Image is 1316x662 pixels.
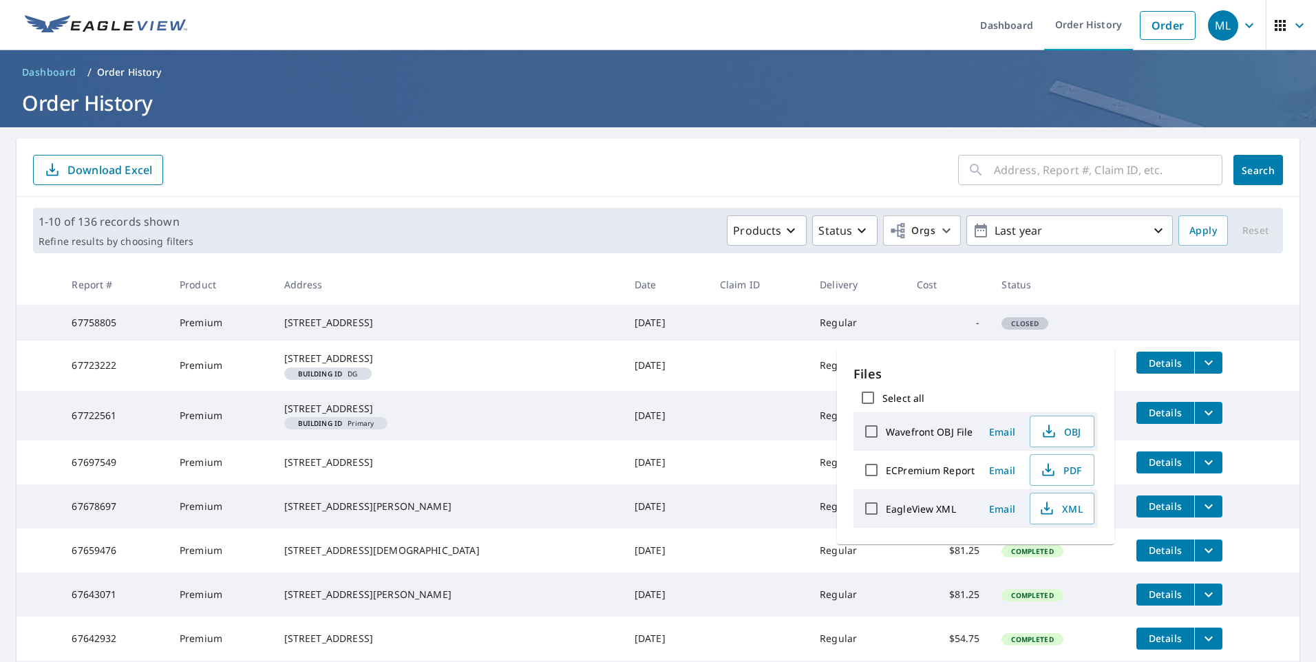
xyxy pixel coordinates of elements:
[284,402,613,416] div: [STREET_ADDRESS]
[39,235,193,248] p: Refine results by choosing filters
[39,213,193,230] p: 1-10 of 136 records shown
[1194,402,1222,424] button: filesDropdownBtn-67722561
[1145,356,1186,370] span: Details
[1145,632,1186,645] span: Details
[1136,495,1194,517] button: detailsBtn-67678697
[1178,215,1228,246] button: Apply
[980,460,1024,481] button: Email
[67,162,152,178] p: Download Excel
[17,61,82,83] a: Dashboard
[1244,164,1272,177] span: Search
[906,617,991,661] td: $54.75
[1030,416,1094,447] button: OBJ
[25,15,187,36] img: EV Logo
[1136,352,1194,374] button: detailsBtn-67723222
[1039,500,1083,517] span: XML
[809,391,905,440] td: Regular
[284,588,613,601] div: [STREET_ADDRESS][PERSON_NAME]
[284,544,613,557] div: [STREET_ADDRESS][DEMOGRAPHIC_DATA]
[61,440,169,484] td: 67697549
[1145,500,1186,513] span: Details
[883,215,961,246] button: Orgs
[818,222,852,239] p: Status
[17,89,1299,117] h1: Order History
[17,61,1299,83] nav: breadcrumb
[1233,155,1283,185] button: Search
[1145,406,1186,419] span: Details
[290,370,366,377] span: DG
[980,421,1024,442] button: Email
[980,498,1024,520] button: Email
[1030,454,1094,486] button: PDF
[1003,546,1061,556] span: Completed
[853,365,1098,383] p: Files
[284,500,613,513] div: [STREET_ADDRESS][PERSON_NAME]
[1194,451,1222,473] button: filesDropdownBtn-67697549
[1136,584,1194,606] button: detailsBtn-67643071
[33,155,163,185] button: Download Excel
[1194,495,1222,517] button: filesDropdownBtn-67678697
[624,391,709,440] td: [DATE]
[1039,462,1083,478] span: PDF
[97,65,162,79] p: Order History
[1136,402,1194,424] button: detailsBtn-67722561
[298,370,343,377] em: Building ID
[624,484,709,528] td: [DATE]
[812,215,878,246] button: Status
[1003,634,1061,644] span: Completed
[624,440,709,484] td: [DATE]
[906,528,991,573] td: $81.25
[169,341,273,390] td: Premium
[169,528,273,573] td: Premium
[1003,319,1047,328] span: Closed
[61,264,169,305] th: Report #
[624,573,709,617] td: [DATE]
[169,264,273,305] th: Product
[284,456,613,469] div: [STREET_ADDRESS]
[809,341,905,390] td: Regular
[61,617,169,661] td: 67642932
[1140,11,1196,40] a: Order
[169,617,273,661] td: Premium
[1194,628,1222,650] button: filesDropdownBtn-67642932
[906,341,991,390] td: $0.00
[886,464,975,477] label: ECPremium Report
[169,391,273,440] td: Premium
[1208,10,1238,41] div: ML
[624,264,709,305] th: Date
[809,305,905,341] td: Regular
[709,264,809,305] th: Claim ID
[61,573,169,617] td: 67643071
[1145,544,1186,557] span: Details
[61,484,169,528] td: 67678697
[882,392,924,405] label: Select all
[889,222,935,239] span: Orgs
[624,617,709,661] td: [DATE]
[1194,352,1222,374] button: filesDropdownBtn-67723222
[886,502,956,515] label: EagleView XML
[61,391,169,440] td: 67722561
[169,440,273,484] td: Premium
[61,305,169,341] td: 67758805
[986,502,1019,515] span: Email
[986,425,1019,438] span: Email
[1145,456,1186,469] span: Details
[61,341,169,390] td: 67723222
[22,65,76,79] span: Dashboard
[1030,493,1094,524] button: XML
[624,305,709,341] td: [DATE]
[1003,590,1061,600] span: Completed
[986,464,1019,477] span: Email
[290,420,383,427] span: Primary
[809,573,905,617] td: Regular
[298,420,343,427] em: Building ID
[61,528,169,573] td: 67659476
[809,528,905,573] td: Regular
[169,484,273,528] td: Premium
[273,264,624,305] th: Address
[994,151,1222,189] input: Address, Report #, Claim ID, etc.
[1136,540,1194,562] button: detailsBtn-67659476
[733,222,781,239] p: Products
[809,264,905,305] th: Delivery
[624,341,709,390] td: [DATE]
